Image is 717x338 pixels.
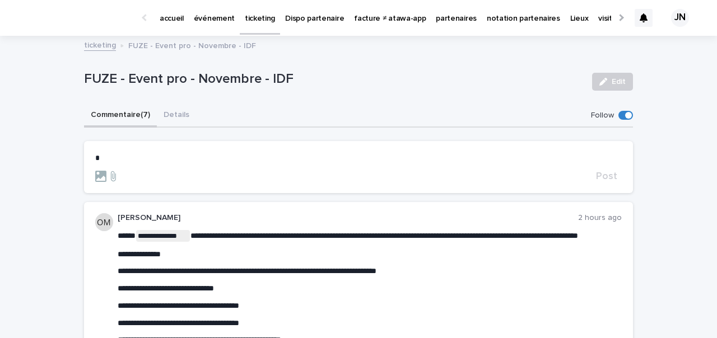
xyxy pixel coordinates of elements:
[671,9,689,27] div: JN
[84,71,583,87] p: FUZE - Event pro - Novembre - IDF
[591,111,614,120] p: Follow
[22,7,131,29] img: Ls34BcGeRexTGTNfXpUC
[128,39,256,51] p: FUZE - Event pro - Novembre - IDF
[592,73,633,91] button: Edit
[592,171,622,181] button: Post
[578,213,622,223] p: 2 hours ago
[157,104,196,128] button: Details
[596,171,617,181] span: Post
[84,104,157,128] button: Commentaire (7)
[84,38,116,51] a: ticketing
[118,213,578,223] p: [PERSON_NAME]
[612,78,626,86] span: Edit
